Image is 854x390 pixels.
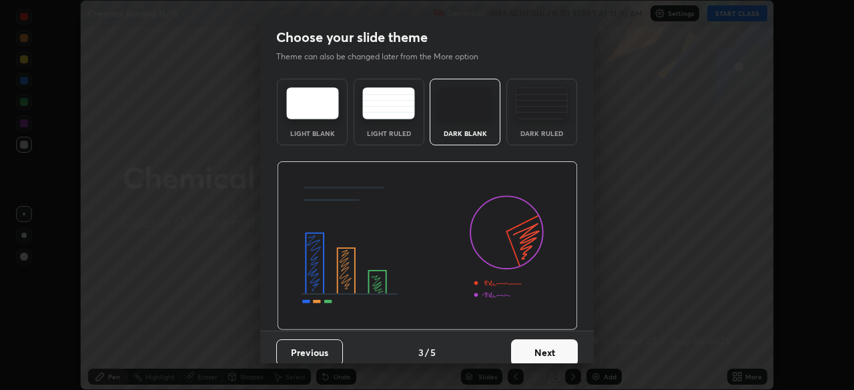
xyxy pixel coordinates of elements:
h4: 5 [430,345,436,359]
img: darkThemeBanner.d06ce4a2.svg [277,161,578,331]
button: Next [511,339,578,366]
div: Light Ruled [362,130,416,137]
p: Theme can also be changed later from the More option [276,51,492,63]
h4: / [425,345,429,359]
img: lightRuledTheme.5fabf969.svg [362,87,415,119]
div: Dark Blank [438,130,492,137]
div: Dark Ruled [515,130,568,137]
img: darkTheme.f0cc69e5.svg [439,87,492,119]
div: Light Blank [286,130,339,137]
img: darkRuledTheme.de295e13.svg [515,87,568,119]
h2: Choose your slide theme [276,29,428,46]
img: lightTheme.e5ed3b09.svg [286,87,339,119]
button: Previous [276,339,343,366]
h4: 3 [418,345,424,359]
